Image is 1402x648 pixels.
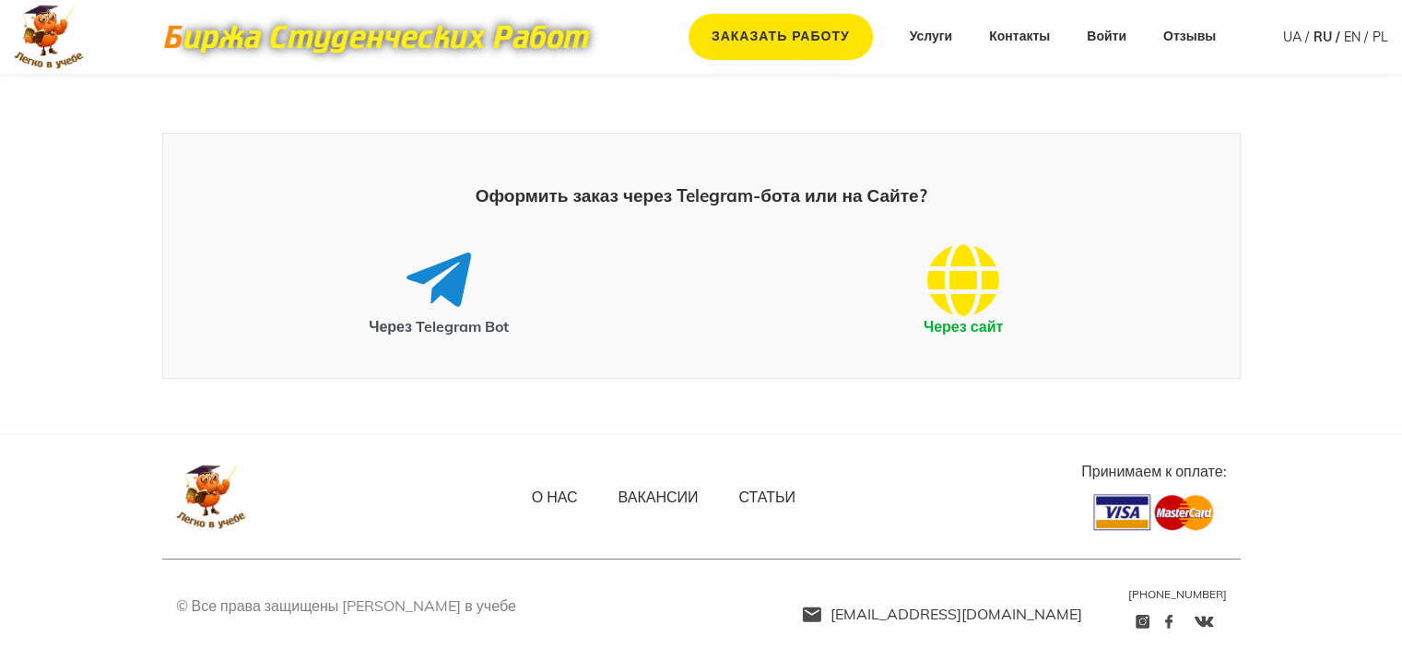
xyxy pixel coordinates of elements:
[476,184,927,206] strong: Оформить заказ через Telegram-бота или на Сайте?
[1283,29,1309,45] a: UA
[1081,462,1226,480] span: Принимаем к оплате:
[910,28,953,46] a: Услуги
[924,293,1003,336] a: Через сайт
[738,488,795,508] a: Статьи
[147,12,607,63] img: motto-12e01f5a76059d5f6a28199ef077b1f78e012cfde436ab5cf1d4517935686d32.gif
[802,605,1082,623] a: [EMAIL_ADDRESS][DOMAIN_NAME]
[176,465,246,529] img: logo-c4363faeb99b52c628a42810ed6dfb4293a56d4e4775eb116515dfe7f33672af.png
[369,293,509,336] a: Через Telegram Bot
[831,605,1082,623] span: [EMAIL_ADDRESS][DOMAIN_NAME]
[532,488,578,508] a: О нас
[1163,28,1216,46] a: Отзывы
[619,488,699,508] a: Вакансии
[176,595,516,619] p: © Все права защищены [PERSON_NAME] в учебе
[14,5,84,69] img: logo-c4363faeb99b52c628a42810ed6dfb4293a56d4e4775eb116515dfe7f33672af.png
[1128,587,1227,601] a: [PHONE_NUMBER]
[924,317,1003,336] strong: Через сайт
[989,28,1050,46] a: Контакты
[1093,494,1214,531] img: payment-9f1e57a40afa9551f317c30803f4599b5451cfe178a159d0fc6f00a10d51d3ba.png
[1344,29,1368,45] a: EN
[689,14,873,60] a: Заказать работу
[369,317,509,336] strong: Через Telegram Bot
[1314,29,1339,45] a: RU
[1087,28,1126,46] a: Войти
[1373,29,1388,45] a: PL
